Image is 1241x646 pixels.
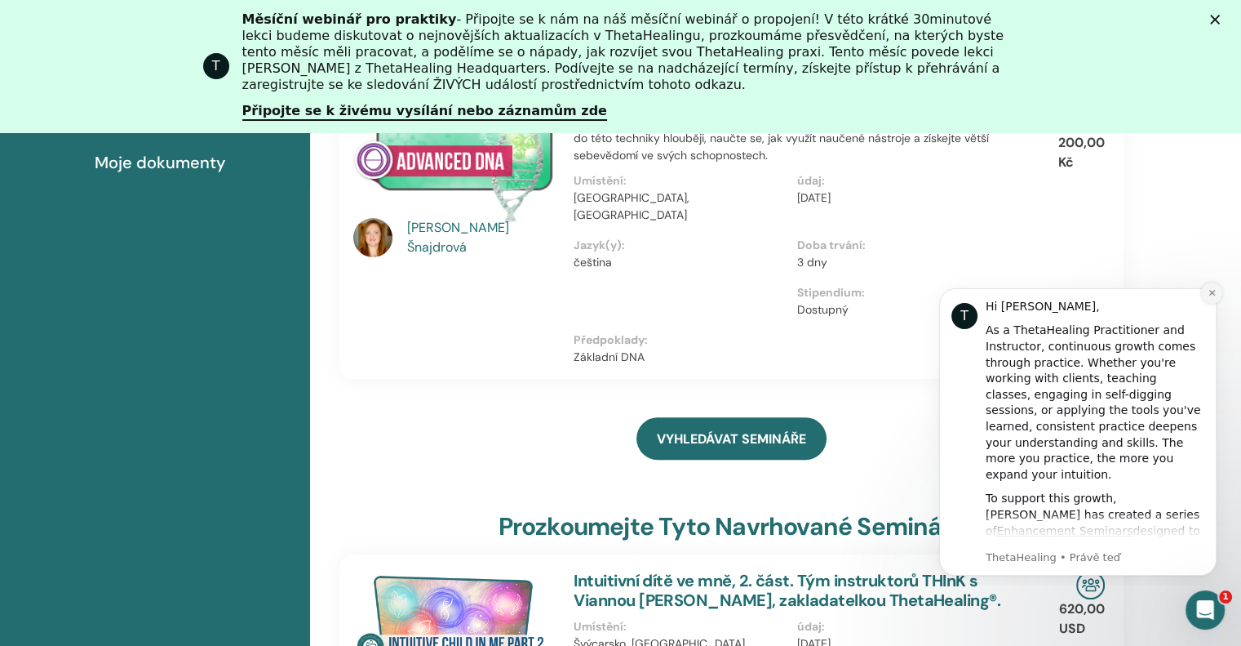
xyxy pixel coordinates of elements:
div: To support this growth, [PERSON_NAME] has created a series of designed to help you refine your kn... [71,217,290,394]
font: 10 200,00 Kč [1058,114,1105,171]
font: : [623,173,627,188]
font: 1 [1222,591,1229,602]
font: Doba trvání [797,238,862,252]
div: Profilový obrázek pro ThetaHealing [203,53,229,79]
font: Dostupný [797,302,849,317]
font: 620,00 USD [1059,600,1105,637]
iframe: Živý chat s interkomem [1186,590,1225,630]
font: Měsíční webinář pro praktiky [242,11,457,27]
img: Pokročilá DNA [353,85,554,222]
font: [GEOGRAPHIC_DATA], [GEOGRAPHIC_DATA] [574,190,689,222]
font: údaj [797,173,822,188]
font: : [822,173,825,188]
font: : [862,238,866,252]
font: : [623,619,627,634]
a: Enhancement Seminars [82,251,219,264]
font: Připojte se k živému vysílání nebo záznamům zde [242,103,607,118]
font: Moje dokumenty [95,152,225,173]
font: - Připojte se k nám na náš měsíční webinář o propojení! V této krátké 30minutové lekci budeme dis... [242,11,1004,92]
font: Šnajdrová [407,238,467,256]
font: 3 dny [797,255,827,270]
font: : [862,285,865,300]
font: Stipendium [797,285,862,300]
font: [PERSON_NAME] [407,219,509,236]
font: Umístění [574,173,623,188]
div: Zavřít [1210,15,1226,25]
a: [PERSON_NAME] Šnajdrová [407,218,558,257]
font: čeština [574,255,612,270]
font: VYHLEDÁVAT SEMINÁŘE [657,430,806,448]
a: VYHLEDÁVAT SEMINÁŘE [636,417,827,460]
iframe: Zpráva oznámení interkomu [915,274,1241,586]
button: Dismiss notification [286,9,308,30]
p: Message from ThetaHealing, sent Právě teď [71,277,290,292]
font: Základní DNA [574,350,645,364]
a: Intuitivní dítě ve mně, 2. část. Tým instruktorů THInK s Viannou [PERSON_NAME], zakladatelkou The... [574,570,1000,611]
font: : [822,619,825,634]
font: [DATE] [797,190,831,205]
a: Připojte se k živému vysílání nebo záznamům zde [242,103,607,121]
img: default.jpg [353,218,392,257]
font: údaj [797,619,822,634]
font: T [212,58,220,74]
font: Jazyk(y) [574,238,622,252]
font: Předpoklady [574,332,645,347]
font: : [645,332,648,347]
font: Prozkoumejte tyto navrhované semináře [498,510,964,542]
font: : [622,238,625,252]
font: je seminář, který byste měli absolvovat po dokončení kurzu Základy DNA. Ponořte se do této techni... [574,114,1017,163]
font: Umístění [574,619,623,634]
